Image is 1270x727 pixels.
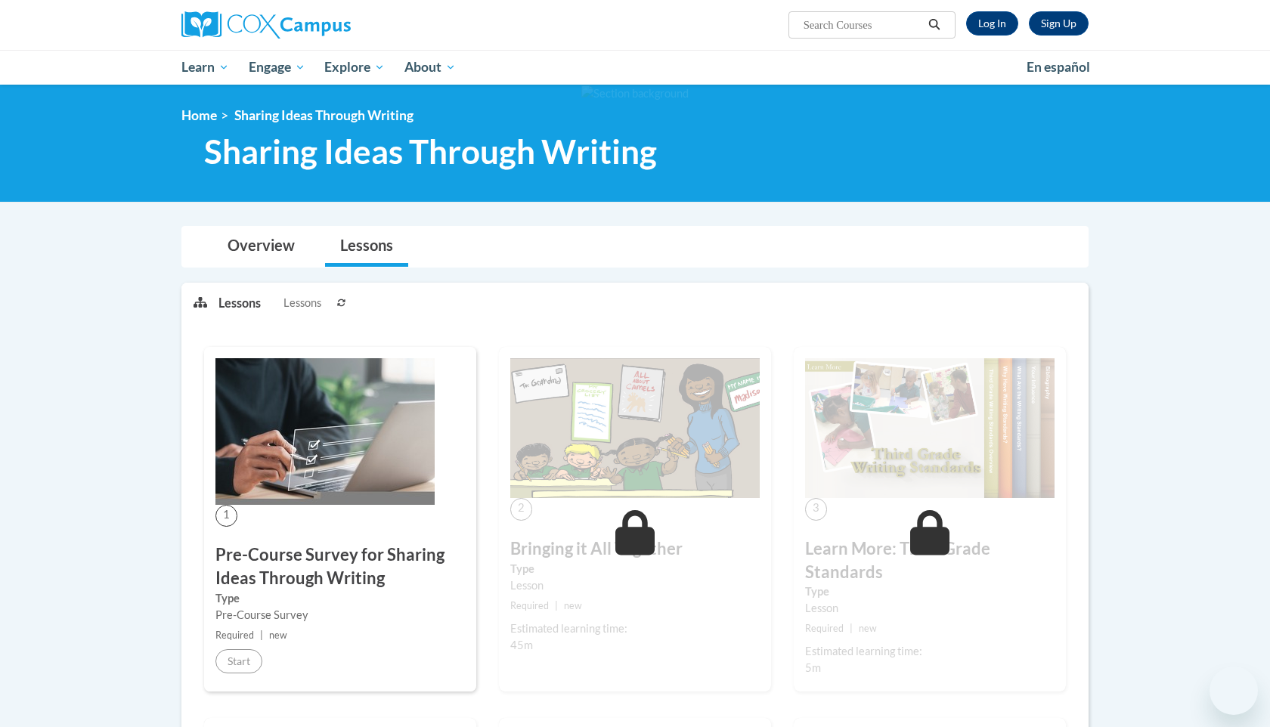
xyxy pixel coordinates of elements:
[215,590,465,607] label: Type
[181,58,229,76] span: Learn
[181,11,469,39] a: Cox Campus
[510,537,760,561] h3: Bringing it All Together
[805,661,821,674] span: 5m
[215,543,465,590] h3: Pre-Course Survey for Sharing Ideas Through Writing
[1017,51,1100,83] a: En español
[802,16,923,34] input: Search Courses
[324,58,385,76] span: Explore
[510,600,549,611] span: Required
[1027,59,1090,75] span: En español
[581,85,689,102] img: Section background
[510,561,760,577] label: Type
[215,630,254,641] span: Required
[805,498,827,520] span: 3
[215,358,435,505] img: Course Image
[215,607,465,623] div: Pre-Course Survey
[510,498,532,520] span: 2
[564,600,582,611] span: new
[181,107,217,123] a: Home
[215,649,262,673] button: Start
[239,50,315,85] a: Engage
[805,358,1055,499] img: Course Image
[966,11,1018,36] a: Log In
[260,630,263,641] span: |
[510,620,760,637] div: Estimated learning time:
[269,630,287,641] span: new
[314,50,395,85] a: Explore
[181,11,351,39] img: Cox Campus
[159,50,1111,85] div: Main menu
[234,107,414,123] span: Sharing Ideas Through Writing
[249,58,305,76] span: Engage
[805,537,1055,584] h3: Learn More: Third Grade Standards
[1029,11,1089,36] a: Register
[215,505,237,527] span: 1
[510,639,533,651] span: 45m
[172,50,239,85] a: Learn
[805,643,1055,660] div: Estimated learning time:
[805,600,1055,617] div: Lesson
[510,358,760,499] img: Course Image
[923,16,946,34] button: Search
[850,623,853,634] span: |
[555,600,558,611] span: |
[325,227,408,267] a: Lessons
[805,623,844,634] span: Required
[395,50,466,85] a: About
[204,131,657,172] span: Sharing Ideas Through Writing
[218,295,261,311] p: Lessons
[805,583,1055,600] label: Type
[859,623,877,634] span: new
[283,295,321,311] span: Lessons
[510,577,760,594] div: Lesson
[212,227,310,267] a: Overview
[404,58,456,76] span: About
[1210,667,1258,715] iframe: Button to launch messaging window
